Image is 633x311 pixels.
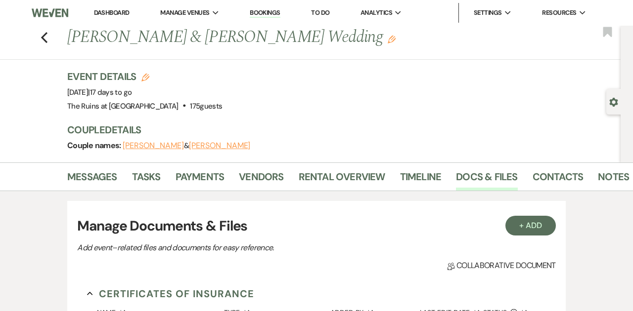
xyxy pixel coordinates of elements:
[67,70,222,83] h3: Event Details
[176,169,225,191] a: Payments
[77,216,556,236] h3: Manage Documents & Files
[533,169,584,191] a: Contacts
[87,286,255,301] button: Certificates of Insurance
[542,8,576,18] span: Resources
[67,101,179,111] span: The Ruins at [GEOGRAPHIC_DATA]
[447,260,556,272] span: Collaborative document
[90,87,132,97] span: 17 days to go
[361,8,392,18] span: Analytics
[67,26,506,49] h1: [PERSON_NAME] & [PERSON_NAME] Wedding
[132,169,161,191] a: Tasks
[598,169,629,191] a: Notes
[299,169,385,191] a: Rental Overview
[189,142,250,150] button: [PERSON_NAME]
[456,169,517,191] a: Docs & Files
[67,140,123,151] span: Couple names:
[160,8,209,18] span: Manage Venues
[88,87,132,97] span: |
[388,35,396,43] button: Edit
[67,169,117,191] a: Messages
[250,8,280,18] a: Bookings
[77,241,423,254] p: Add event–related files and documents for easy reference.
[400,169,442,191] a: Timeline
[311,8,329,17] a: To Do
[239,169,283,191] a: Vendors
[67,87,132,97] span: [DATE]
[94,8,130,17] a: Dashboard
[32,2,68,23] img: Weven Logo
[609,97,618,106] button: Open lead details
[505,216,556,235] button: + Add
[67,123,611,137] h3: Couple Details
[123,142,184,150] button: [PERSON_NAME]
[474,8,502,18] span: Settings
[190,101,222,111] span: 175 guests
[123,141,250,151] span: &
